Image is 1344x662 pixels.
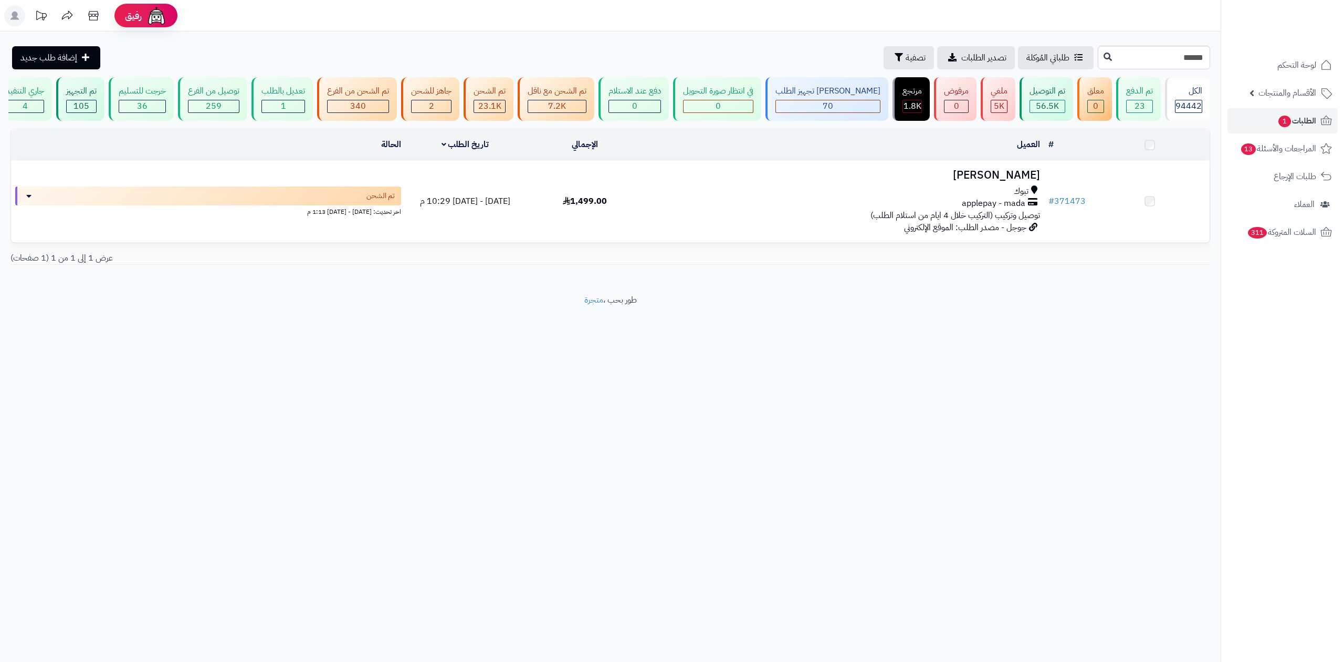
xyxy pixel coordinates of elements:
div: جاري التنفيذ [6,85,44,97]
img: logo-2.png [1273,11,1334,33]
span: 259 [206,100,222,112]
a: تاريخ الطلب [442,138,489,151]
div: الكل [1175,85,1202,97]
div: تم التوصيل [1030,85,1065,97]
button: تصفية [884,46,934,69]
span: 23 [1135,100,1145,112]
span: 0 [716,100,721,112]
h3: [PERSON_NAME] [649,169,1039,181]
span: جوجل - مصدر الطلب: الموقع الإلكتروني [904,221,1026,234]
div: جاهز للشحن [411,85,451,97]
span: تصفية [906,51,926,64]
span: 340 [350,100,366,112]
div: 2 [412,100,451,112]
span: 36 [137,100,148,112]
span: توصيل وتركيب (التركيب خلال 4 ايام من استلام الطلب) [870,209,1040,222]
div: تعديل بالطلب [261,85,305,97]
a: تصدير الطلبات [937,46,1015,69]
span: 2 [429,100,434,112]
a: لوحة التحكم [1227,53,1338,78]
div: خرجت للتسليم [119,85,166,97]
span: 5K [994,100,1004,112]
a: في انتظار صورة التحويل 0 [671,77,763,121]
span: # [1048,195,1054,208]
div: 56502 [1030,100,1065,112]
a: [PERSON_NAME] تجهيز الطلب 70 [763,77,890,121]
img: ai-face.png [146,5,167,26]
span: applepay - mada [962,198,1025,210]
a: معلق 0 [1075,77,1114,121]
div: 0 [609,100,660,112]
a: تم التجهيز 105 [54,77,107,121]
span: 0 [1093,100,1098,112]
div: تم التجهيز [66,85,97,97]
div: تم الشحن [474,85,506,97]
div: تم الشحن من الفرع [327,85,389,97]
div: 23 [1127,100,1152,112]
span: 1,499.00 [563,195,607,208]
span: إضافة طلب جديد [20,51,77,64]
a: # [1048,138,1054,151]
a: ملغي 5K [979,77,1017,121]
a: تم الدفع 23 [1114,77,1163,121]
a: الكل94442 [1163,77,1212,121]
a: السلات المتروكة311 [1227,220,1338,245]
div: عرض 1 إلى 1 من 1 (1 صفحات) [3,252,611,264]
div: 0 [684,100,753,112]
div: 0 [944,100,968,112]
a: تم الشحن مع ناقل 7.2K [516,77,596,121]
a: تحديثات المنصة [28,5,54,29]
span: 0 [632,100,637,112]
a: العميل [1017,138,1040,151]
a: خرجت للتسليم 36 [107,77,176,121]
span: لوحة التحكم [1277,58,1316,73]
a: #371473 [1048,195,1086,208]
span: 56.5K [1036,100,1059,112]
span: 13 [1241,143,1257,156]
span: الأقسام والمنتجات [1258,86,1316,100]
a: تم الشحن من الفرع 340 [315,77,399,121]
span: 311 [1247,226,1267,239]
div: دفع عند الاستلام [608,85,661,97]
div: 1 [262,100,304,112]
a: جاهز للشحن 2 [399,77,461,121]
span: 70 [823,100,833,112]
a: إضافة طلب جديد [12,46,100,69]
div: مرتجع [902,85,922,97]
span: 23.1K [478,100,501,112]
div: 4957 [991,100,1007,112]
div: 105 [67,100,96,112]
div: 7223 [528,100,586,112]
div: ملغي [991,85,1007,97]
span: 105 [73,100,89,112]
div: معلق [1087,85,1104,97]
div: 23114 [474,100,505,112]
a: تم الشحن 23.1K [461,77,516,121]
div: 259 [188,100,239,112]
span: 1 [1278,115,1291,128]
a: متجرة [584,294,603,306]
a: توصيل من الفرع 259 [176,77,249,121]
a: مرتجع 1.8K [890,77,932,121]
span: المراجعات والأسئلة [1240,141,1316,156]
a: الطلبات1 [1227,108,1338,133]
div: [PERSON_NAME] تجهيز الطلب [775,85,880,97]
span: 94442 [1175,100,1202,112]
span: تصدير الطلبات [961,51,1006,64]
a: المراجعات والأسئلة13 [1227,136,1338,161]
div: اخر تحديث: [DATE] - [DATE] 1:13 م [15,205,401,216]
span: العملاء [1294,197,1315,212]
a: مرفوض 0 [932,77,979,121]
span: 1 [281,100,286,112]
div: توصيل من الفرع [188,85,239,97]
a: تعديل بالطلب 1 [249,77,315,121]
a: طلبات الإرجاع [1227,164,1338,189]
span: تبوك [1014,185,1028,198]
a: الحالة [381,138,401,151]
span: تم الشحن [366,191,395,201]
span: [DATE] - [DATE] 10:29 م [420,195,510,208]
div: 36 [119,100,165,112]
div: في انتظار صورة التحويل [683,85,753,97]
span: السلات المتروكة [1247,225,1316,240]
div: مرفوض [944,85,969,97]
